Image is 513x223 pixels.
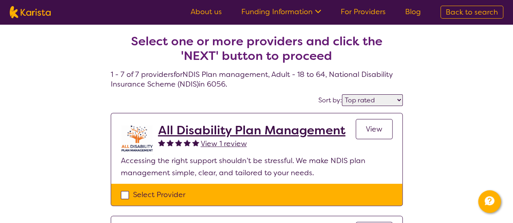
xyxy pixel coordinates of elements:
a: About us [191,7,222,17]
img: at5vqv0lot2lggohlylh.jpg [121,123,153,155]
a: Blog [405,7,421,17]
span: View 1 review [201,139,247,149]
span: View [366,124,382,134]
button: Channel Menu [478,190,501,213]
img: fullstar [184,139,191,146]
a: Funding Information [241,7,321,17]
a: View [356,119,393,139]
img: fullstar [175,139,182,146]
span: Back to search [446,7,498,17]
a: For Providers [341,7,386,17]
img: Karista logo [10,6,51,18]
a: View 1 review [201,138,247,150]
h2: Select one or more providers and click the 'NEXT' button to proceed [120,34,393,63]
img: fullstar [192,139,199,146]
a: Back to search [440,6,503,19]
img: fullstar [167,139,174,146]
label: Sort by: [318,96,342,104]
a: All Disability Plan Management [158,123,346,138]
p: Accessing the right support shouldn’t be stressful. We make NDIS plan management simple, clear, a... [121,155,393,179]
h4: 1 - 7 of 7 providers for NDIS Plan management , Adult - 18 to 64 , National Disability Insurance ... [111,15,403,89]
img: fullstar [158,139,165,146]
